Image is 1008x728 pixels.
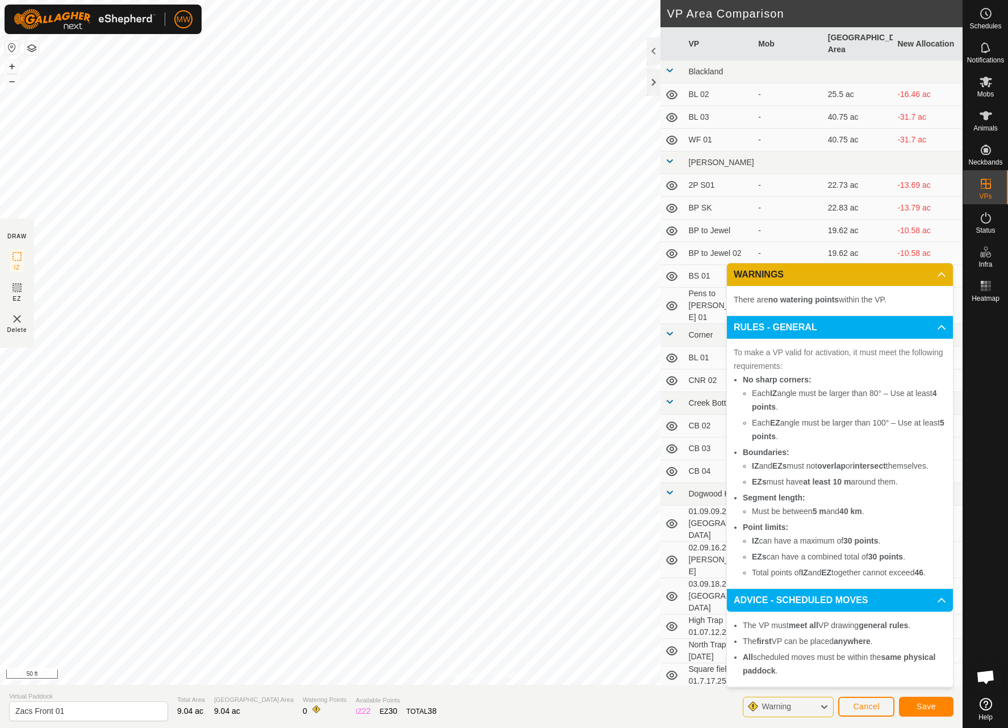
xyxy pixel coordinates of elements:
td: WF 01 [684,129,754,152]
span: Total Area [177,695,205,705]
td: 2P S01 [684,174,754,197]
b: anywhere [834,637,871,646]
b: meet all [789,621,818,630]
b: Point limits: [743,523,788,532]
td: CNR 02 [684,369,754,392]
div: - [758,247,819,259]
td: North Trap 02 [DATE] [684,639,754,663]
p-accordion-header: WARNINGS [727,263,953,286]
td: High Trap 01.07.12.25 [684,615,754,639]
th: [GEOGRAPHIC_DATA] Area [823,27,893,61]
img: VP [10,312,24,326]
td: BP to Jewel 02 [684,242,754,265]
b: EZs [752,552,767,561]
b: All [743,653,753,662]
b: general rules [859,621,908,630]
span: Mobs [977,91,994,98]
li: Total points of and together cannot exceed . [752,566,946,579]
span: Delete [7,326,27,334]
li: must have around them. [752,475,946,489]
p-accordion-content: RULES - GENERAL [727,339,953,588]
span: There are within the VP. [734,295,886,304]
b: EZ [821,568,831,577]
b: IZ [752,461,759,470]
p-accordion-content: ADVICE - SCHEDULED MOVES [727,612,953,687]
a: Contact Us [492,670,526,680]
span: Heatmap [972,295,999,302]
li: The VP can be placed . [743,634,946,648]
button: Save [899,697,953,717]
td: 25.5 ac [823,83,893,106]
a: Privacy Policy [436,670,479,680]
span: Dogwood Home [689,489,746,498]
td: -10.58 ac [893,242,963,265]
b: 30 points [843,536,878,545]
span: Save [917,702,936,711]
span: MW [177,14,191,26]
b: 4 points [752,389,937,411]
td: 01.09.09.25 [GEOGRAPHIC_DATA] [684,506,754,542]
span: Help [978,714,993,721]
span: 0 [303,706,307,716]
span: To make a VP valid for activation, it must meet the following requirements: [734,348,943,371]
span: Neckbands [968,159,1002,166]
td: -31.7 ac [893,106,963,129]
td: BP SK [684,197,754,220]
b: overlap [817,461,846,470]
p-accordion-header: ADVICE - SCHEDULED MOVES [727,589,953,612]
td: BL 02 [684,83,754,106]
span: Cancel [853,702,880,711]
img: Gallagher Logo [14,9,156,30]
div: - [758,225,819,237]
b: Segment length: [743,493,805,502]
span: EZ [13,294,22,303]
span: VPs [979,193,992,200]
span: Virtual Paddock [9,692,168,701]
li: and must not or themselves. [752,459,946,473]
h2: VP Area Comparison [667,7,963,20]
td: 40.75 ac [823,129,893,152]
a: Help [963,693,1008,725]
b: IZ [752,536,759,545]
span: Available Points [355,696,436,705]
b: 40 km [839,507,862,516]
span: Infra [978,261,992,268]
span: Animals [973,125,998,132]
span: WARNINGS [734,270,784,279]
b: EZ [770,418,780,427]
span: 9.04 ac [177,706,203,716]
b: 46 [914,568,923,577]
span: [GEOGRAPHIC_DATA] Area [214,695,294,705]
button: + [5,60,19,73]
b: at least 10 m [803,477,851,486]
div: TOTAL [407,705,437,717]
td: 19.62 ac [823,242,893,265]
td: BL 01 [684,347,754,369]
td: CB 02 [684,415,754,437]
td: 03.09.18.25 [GEOGRAPHIC_DATA] [684,578,754,615]
td: -13.79 ac [893,197,963,220]
li: The VP must VP drawing . [743,618,946,632]
button: Reset Map [5,41,19,54]
button: Cancel [838,697,894,717]
span: [PERSON_NAME] [689,158,754,167]
div: - [758,134,819,146]
span: 22 [362,706,371,716]
span: 9.04 ac [214,706,240,716]
p-accordion-header: RULES - GENERAL [727,316,953,339]
b: 5 m [813,507,826,516]
b: Boundaries: [743,448,789,457]
th: VP [684,27,754,61]
td: 02.09.16.25 [PERSON_NAME] [684,542,754,578]
th: New Allocation [893,27,963,61]
b: IZ [770,389,777,398]
th: Mob [754,27,823,61]
td: 22.73 ac [823,174,893,197]
span: Schedules [969,23,1001,30]
span: Creek Bottom [689,398,738,407]
td: 19.62 ac [823,220,893,242]
span: 30 [388,706,398,716]
b: 5 points [752,418,944,441]
td: -10.58 ac [893,220,963,242]
b: EZs [772,461,787,470]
